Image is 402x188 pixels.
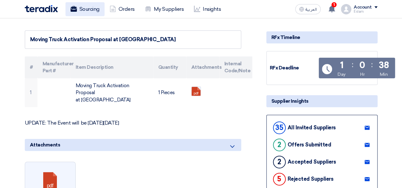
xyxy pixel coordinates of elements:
th: # [25,56,37,78]
div: Hr [360,71,365,78]
div: Day [337,71,346,78]
div: Offers Submitted [288,142,331,148]
div: 2 [273,156,286,168]
a: My Suppliers [140,2,189,16]
th: Quantity [153,56,186,78]
td: 1 [25,78,37,107]
div: RFx Deadline [270,64,317,72]
img: profile_test.png [341,4,351,14]
th: Manufacturer Part # [37,56,71,78]
div: Accepted Suppliers [288,159,336,165]
div: 35 [273,121,286,134]
img: Teradix logo [25,5,58,12]
span: 1 [331,2,337,7]
div: 2 [273,139,286,151]
th: Item Description [71,56,153,78]
div: Moving Truck Activation Proposal at [GEOGRAPHIC_DATA] [30,36,236,43]
a: Sourcing [65,2,105,16]
div: Rejected Suppliers [288,176,333,182]
div: Account [354,5,372,10]
div: : [352,59,353,70]
th: Internal Code/Note [219,56,252,78]
p: UPDATE: The Event will be [DATE][DATE] [25,120,241,126]
div: Supplier Insights [266,95,378,107]
div: 1 [340,61,344,70]
td: Moving Truck Activation Proposal at [GEOGRAPHIC_DATA] [71,78,153,107]
td: 1 Pieces [153,78,186,107]
div: Eslam [354,10,378,13]
div: Min [380,71,388,78]
button: العربية [295,4,321,14]
div: RFx Timeline [266,31,378,43]
div: 38 [379,61,389,70]
th: Attachments [186,56,219,78]
span: Attachments [30,141,60,148]
span: العربية [305,7,317,12]
a: Moving_Truck_Activation_Proposal_1755514087929.pdf [192,87,242,125]
a: Orders [105,2,140,16]
div: All Invited Suppliers [288,125,336,131]
div: 0 [359,61,365,70]
div: : [371,59,373,70]
a: Insights [189,2,226,16]
div: 5 [273,173,286,185]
